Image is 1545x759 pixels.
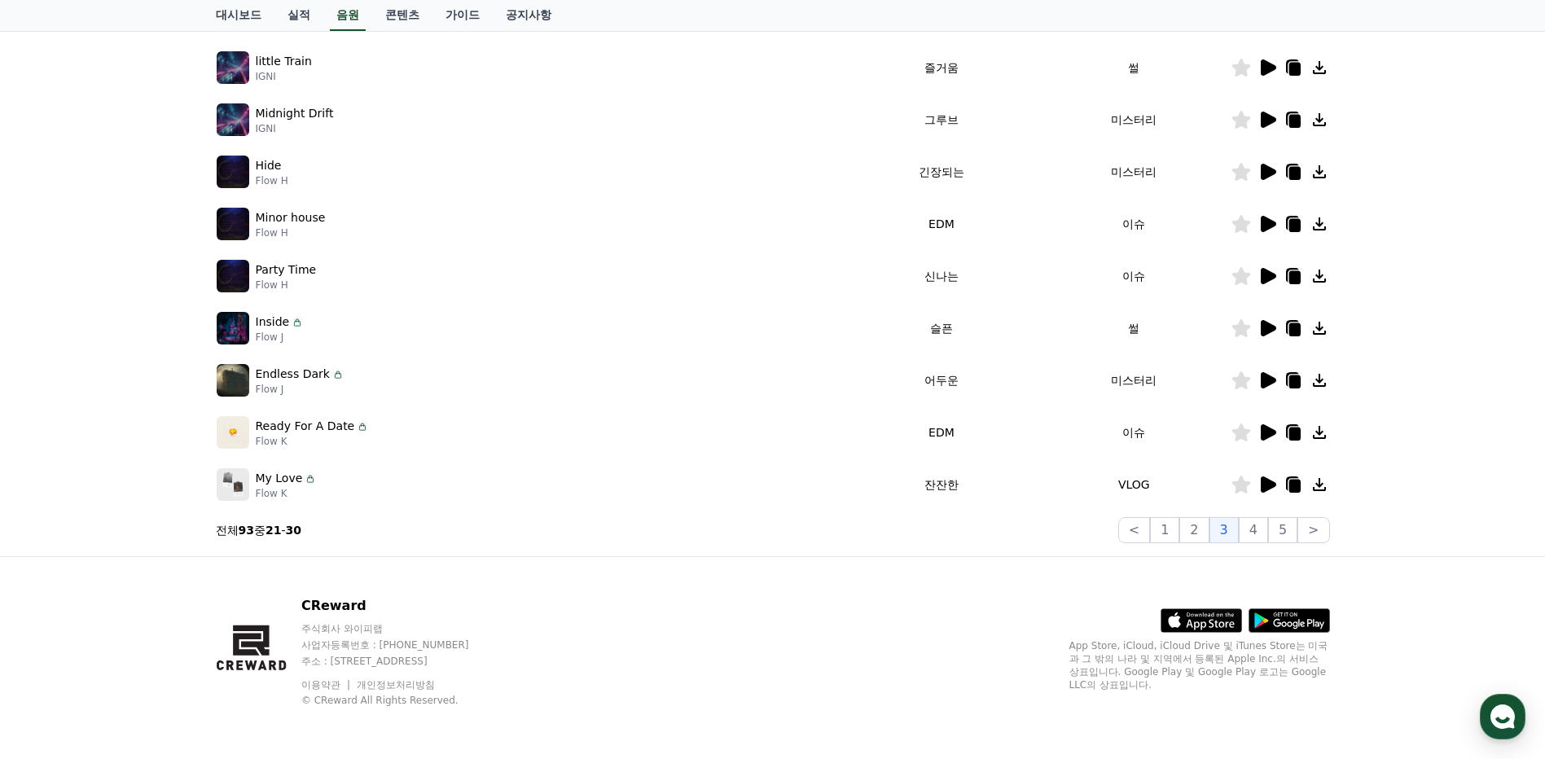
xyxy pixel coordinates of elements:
p: Flow J [256,331,305,344]
span: 설정 [252,541,271,554]
img: music [217,208,249,240]
span: 대화 [149,542,169,555]
button: < [1118,517,1150,543]
td: EDM [845,406,1038,458]
p: Hide [256,157,282,174]
p: 사업자등록번호 : [PHONE_NUMBER] [301,638,500,652]
p: Endless Dark [256,366,330,383]
p: CReward [301,596,500,616]
p: little Train [256,53,312,70]
a: 개인정보처리방침 [357,679,435,691]
p: Flow J [256,383,345,396]
td: 잔잔한 [845,458,1038,511]
p: IGNI [256,70,312,83]
a: 대화 [108,516,210,557]
img: music [217,312,249,344]
strong: 21 [266,524,281,537]
td: 즐거움 [845,42,1038,94]
td: 긴장되는 [845,146,1038,198]
p: © CReward All Rights Reserved. [301,694,500,707]
p: Flow H [256,174,288,187]
td: 이슈 [1038,198,1230,250]
span: 홈 [51,541,61,554]
img: music [217,416,249,449]
button: 5 [1268,517,1297,543]
td: 이슈 [1038,250,1230,302]
p: Ready For A Date [256,418,355,435]
strong: 30 [286,524,301,537]
button: 4 [1239,517,1268,543]
p: Flow H [256,226,326,239]
p: 전체 중 - [216,522,302,538]
button: > [1297,517,1329,543]
td: 어두운 [845,354,1038,406]
img: music [217,156,249,188]
td: 슬픈 [845,302,1038,354]
strong: 93 [239,524,254,537]
button: 3 [1209,517,1239,543]
td: 미스터리 [1038,94,1230,146]
p: Flow K [256,435,370,448]
p: Inside [256,314,290,331]
img: music [217,468,249,501]
p: 주소 : [STREET_ADDRESS] [301,655,500,668]
a: 이용약관 [301,679,353,691]
td: EDM [845,198,1038,250]
img: music [217,103,249,136]
p: 주식회사 와이피랩 [301,622,500,635]
p: Midnight Drift [256,105,334,122]
td: 미스터리 [1038,354,1230,406]
p: Party Time [256,261,317,279]
p: Minor house [256,209,326,226]
button: 2 [1179,517,1209,543]
td: 미스터리 [1038,146,1230,198]
img: music [217,260,249,292]
a: 설정 [210,516,313,557]
td: VLOG [1038,458,1230,511]
p: App Store, iCloud, iCloud Drive 및 iTunes Store는 미국과 그 밖의 나라 및 지역에서 등록된 Apple Inc.의 서비스 상표입니다. Goo... [1069,639,1330,691]
p: Flow K [256,487,318,500]
p: My Love [256,470,303,487]
td: 그루브 [845,94,1038,146]
p: IGNI [256,122,334,135]
img: music [217,51,249,84]
img: music [217,364,249,397]
p: Flow H [256,279,317,292]
td: 신나는 [845,250,1038,302]
td: 이슈 [1038,406,1230,458]
td: 썰 [1038,42,1230,94]
button: 1 [1150,517,1179,543]
a: 홈 [5,516,108,557]
td: 썰 [1038,302,1230,354]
